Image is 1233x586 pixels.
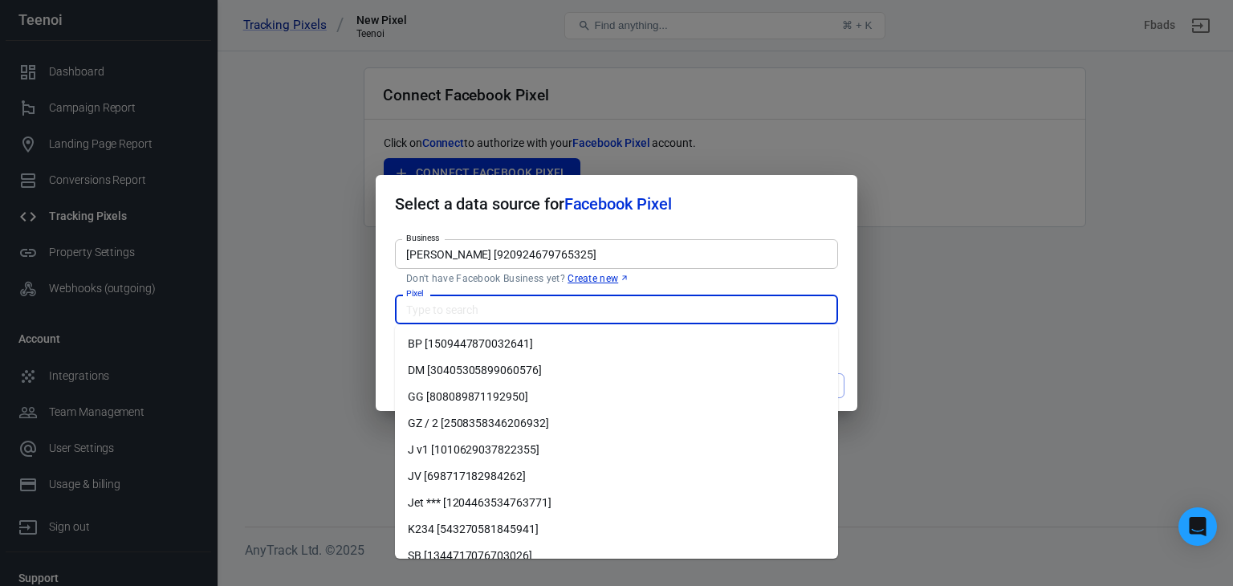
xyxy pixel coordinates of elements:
li: GZ / 2 [2508358346206932] [395,410,838,437]
input: Type to search [400,299,831,319]
li: SB [1344717076703026] [395,543,838,569]
li: J v1 [1010629037822355] [395,437,838,463]
div: Open Intercom Messenger [1178,507,1217,546]
li: JV [698717182984262] [395,463,838,490]
li: DM [30405305899060576] [395,357,838,384]
input: Type to search [400,244,831,264]
span: Facebook Pixel [564,194,672,214]
label: Pixel [406,287,424,299]
li: K234 [543270581845941] [395,516,838,543]
p: Don't have Facebook Business yet? [406,272,827,285]
label: Business [406,232,440,244]
li: GG [808089871192950] [395,384,838,410]
li: Jet *** [1204463534763771] [395,490,838,516]
h2: Select a data source for [376,175,857,233]
li: BP [1509447870032641] [395,331,838,357]
a: Create new [568,272,629,285]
